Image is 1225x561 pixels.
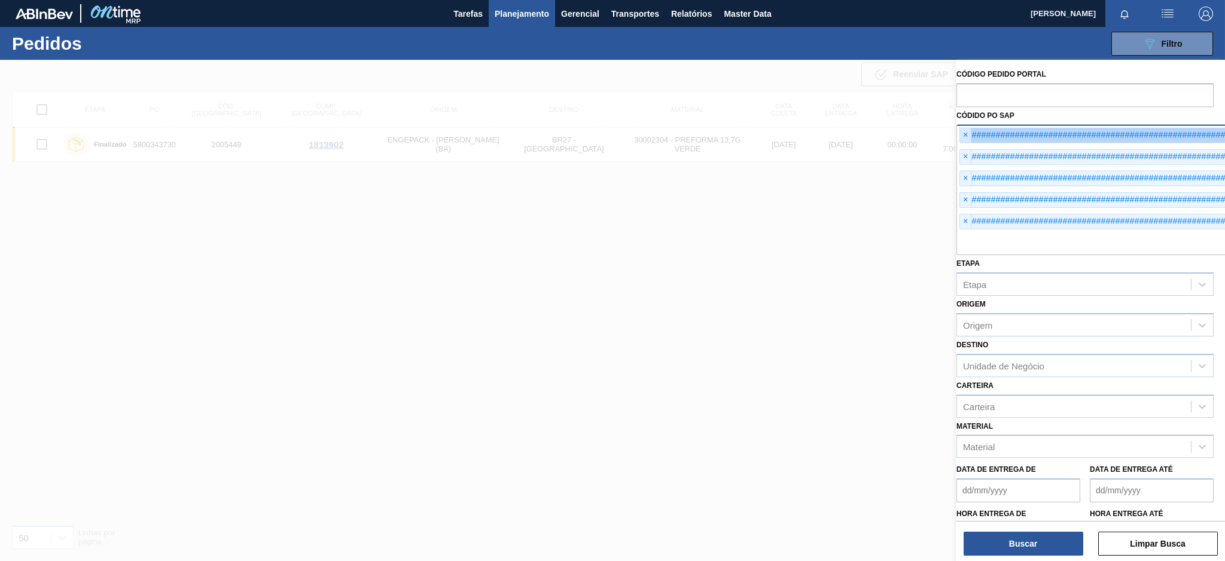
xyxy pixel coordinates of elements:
img: Logout [1199,7,1213,21]
label: Carteira [956,381,994,390]
div: Material [963,442,995,452]
input: dd/mm/yyyy [956,478,1080,502]
label: Etapa [956,259,980,268]
input: dd/mm/yyyy [1090,478,1214,502]
button: Notificações [1105,5,1144,22]
img: userActions [1160,7,1175,21]
span: Planejamento [495,7,549,21]
button: Filtro [1111,32,1213,56]
span: × [960,171,971,186]
span: Transportes [611,7,659,21]
label: Data de Entrega até [1090,465,1173,474]
label: Códido PO SAP [956,111,1014,120]
span: Relatórios [671,7,712,21]
div: Unidade de Negócio [963,360,1044,371]
div: Origem [963,320,992,330]
img: TNhmsLtSVTkK8tSr43FrP2fwEKptu5GPRR3wAAAABJRU5ErkJggg== [16,8,73,19]
label: Material [956,422,993,430]
label: Hora entrega até [1090,505,1214,523]
label: Código Pedido Portal [956,70,1046,78]
span: Master Data [724,7,771,21]
span: Tarefas [453,7,483,21]
div: Etapa [963,280,986,290]
div: Carteira [963,401,995,411]
span: × [960,150,971,164]
label: Hora entrega de [956,505,1080,523]
span: × [960,193,971,207]
span: Filtro [1162,39,1183,48]
span: × [960,214,971,229]
span: Gerencial [561,7,599,21]
label: Destino [956,341,988,349]
label: Data de Entrega de [956,465,1036,474]
span: × [960,128,971,142]
label: Origem [956,300,986,308]
h1: Pedidos [12,37,193,50]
